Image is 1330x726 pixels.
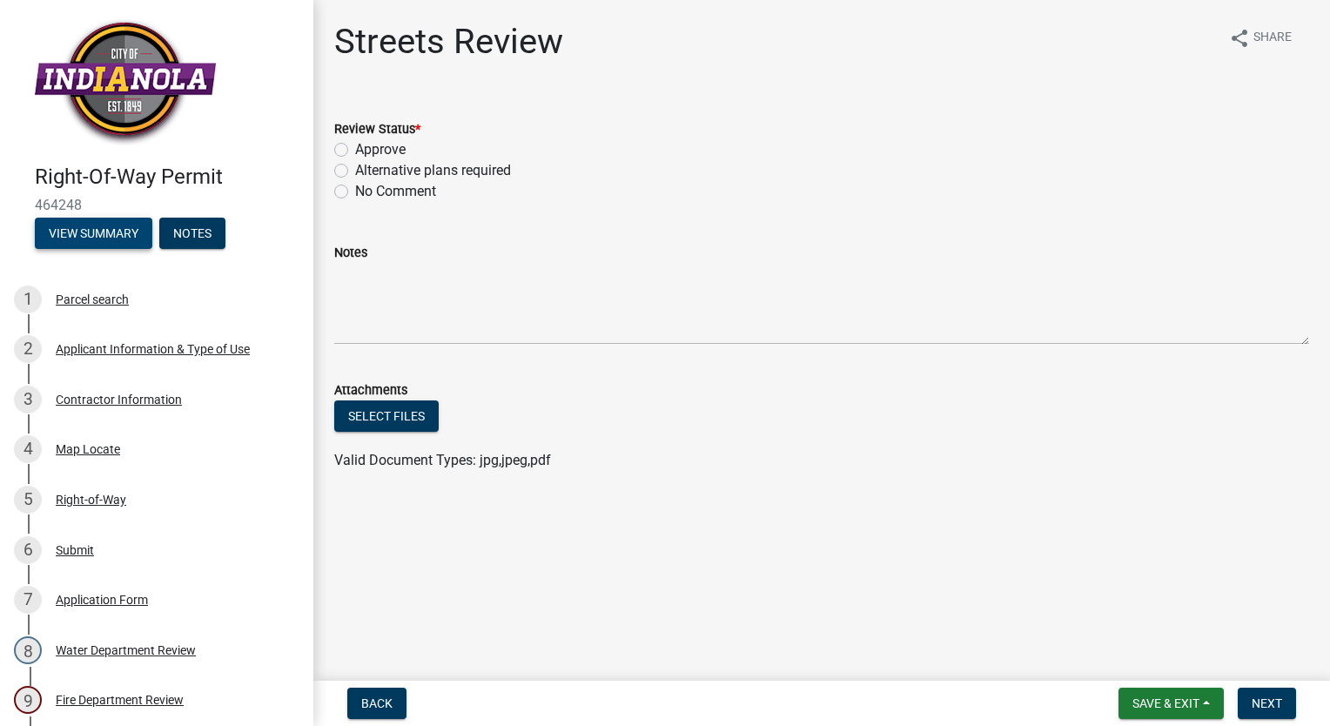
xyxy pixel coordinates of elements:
wm-modal-confirm: Summary [35,227,152,241]
button: Back [347,688,406,719]
span: Valid Document Types: jpg,jpeg,pdf [334,452,551,468]
label: Alternative plans required [355,160,511,181]
div: Map Locate [56,443,120,455]
div: 3 [14,386,42,413]
div: Submit [56,544,94,556]
span: 464248 [35,197,279,213]
div: Fire Department Review [56,694,184,706]
div: 8 [14,636,42,664]
h4: Right-Of-Way Permit [35,165,299,190]
div: Contractor Information [56,393,182,406]
label: Notes [334,247,367,259]
div: 4 [14,435,42,463]
button: Notes [159,218,225,249]
button: shareShare [1215,21,1306,55]
div: 7 [14,586,42,614]
span: Back [361,696,393,710]
div: 5 [14,486,42,514]
div: 6 [14,536,42,564]
h1: Streets Review [334,21,563,63]
div: Application Form [56,594,148,606]
wm-modal-confirm: Notes [159,227,225,241]
button: Select files [334,400,439,432]
button: Save & Exit [1118,688,1224,719]
label: No Comment [355,181,436,202]
div: Applicant Information & Type of Use [56,343,250,355]
img: City of Indianola, Iowa [35,18,216,146]
div: 1 [14,286,42,313]
div: 9 [14,686,42,714]
div: Right-of-Way [56,494,126,506]
i: share [1229,28,1250,49]
span: Share [1253,28,1292,49]
span: Save & Exit [1132,696,1199,710]
button: Next [1238,688,1296,719]
label: Approve [355,139,406,160]
div: Parcel search [56,293,129,306]
div: Water Department Review [56,644,196,656]
button: View Summary [35,218,152,249]
label: Attachments [334,385,407,397]
div: 2 [14,335,42,363]
span: Next [1252,696,1282,710]
label: Review Status [334,124,420,136]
